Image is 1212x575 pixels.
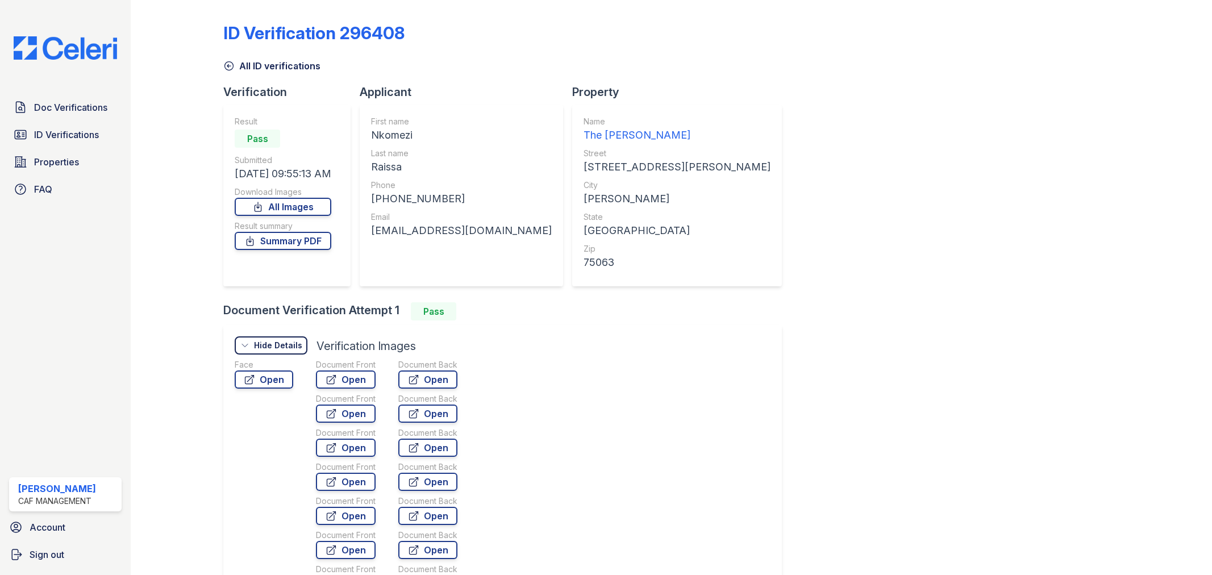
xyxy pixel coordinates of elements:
div: Document Back [398,359,457,370]
div: Document Front [316,427,376,439]
div: [GEOGRAPHIC_DATA] [584,223,770,239]
span: ID Verifications [34,128,99,141]
a: Open [235,370,293,389]
a: All ID verifications [223,59,320,73]
div: Last name [371,148,552,159]
div: Document Front [316,359,376,370]
div: Document Back [398,495,457,507]
div: CAF Management [18,495,96,507]
div: Document Back [398,393,457,405]
div: Submitted [235,155,331,166]
div: Name [584,116,770,127]
a: Properties [9,151,122,173]
div: Document Front [316,461,376,473]
div: [PHONE_NUMBER] [371,191,552,207]
div: Result summary [235,220,331,232]
span: Account [30,520,65,534]
a: Name The [PERSON_NAME] [584,116,770,143]
div: Pass [235,130,280,148]
a: Doc Verifications [9,96,122,119]
div: First name [371,116,552,127]
div: Result [235,116,331,127]
span: FAQ [34,182,52,196]
span: Sign out [30,548,64,561]
div: Verification [223,84,360,100]
div: Property [572,84,791,100]
a: Open [316,541,376,559]
span: Doc Verifications [34,101,107,114]
a: Open [316,507,376,525]
div: Document Front [316,393,376,405]
div: Document Front [316,495,376,507]
div: Document Back [398,427,457,439]
div: ID Verification 296408 [223,23,405,43]
div: [DATE] 09:55:13 AM [235,166,331,182]
a: Sign out [5,543,126,566]
div: Document Front [316,530,376,541]
div: [PERSON_NAME] [18,482,96,495]
div: [EMAIL_ADDRESS][DOMAIN_NAME] [371,223,552,239]
a: Open [398,507,457,525]
div: [PERSON_NAME] [584,191,770,207]
div: Document Verification Attempt 1 [223,302,791,320]
span: Properties [34,155,79,169]
div: [STREET_ADDRESS][PERSON_NAME] [584,159,770,175]
div: 75063 [584,255,770,270]
div: Zip [584,243,770,255]
div: Document Front [316,564,376,575]
div: Email [371,211,552,223]
div: Raissa [371,159,552,175]
div: Document Back [398,461,457,473]
a: Summary PDF [235,232,331,250]
a: Open [398,370,457,389]
div: Document Back [398,564,457,575]
a: Open [316,405,376,423]
a: FAQ [9,178,122,201]
div: Hide Details [254,340,302,351]
div: City [584,180,770,191]
a: All Images [235,198,331,216]
div: Applicant [360,84,572,100]
div: Verification Images [316,338,416,354]
a: Open [398,473,457,491]
div: Nkomezi [371,127,552,143]
a: Open [398,541,457,559]
a: Open [398,439,457,457]
a: Open [316,370,376,389]
div: The [PERSON_NAME] [584,127,770,143]
div: State [584,211,770,223]
div: Pass [411,302,456,320]
div: Phone [371,180,552,191]
a: Open [316,439,376,457]
div: Face [235,359,293,370]
div: Document Back [398,530,457,541]
a: Open [316,473,376,491]
iframe: chat widget [1164,530,1201,564]
div: Download Images [235,186,331,198]
a: Open [398,405,457,423]
div: Street [584,148,770,159]
a: ID Verifications [9,123,122,146]
a: Account [5,516,126,539]
img: CE_Logo_Blue-a8612792a0a2168367f1c8372b55b34899dd931a85d93a1a3d3e32e68fde9ad4.png [5,36,126,60]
